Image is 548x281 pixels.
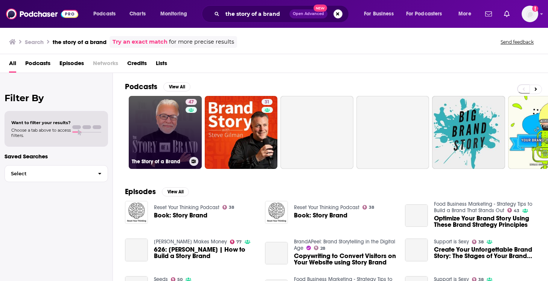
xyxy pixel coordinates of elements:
[125,187,156,196] h2: Episodes
[230,240,242,244] a: 77
[522,6,538,22] button: Show profile menu
[401,8,453,20] button: open menu
[129,96,202,169] a: 47The Story of a Brand
[154,238,227,245] a: Travis Makes Money
[406,9,442,19] span: For Podcasters
[186,99,197,105] a: 47
[434,201,532,214] a: Food Business Marketing - Strategy Tips to Build a Brand That Stands Out
[265,201,288,224] img: Book: Story Brand
[169,38,234,46] span: for more precise results
[11,120,71,125] span: Want to filter your results?
[434,215,536,228] a: Optimize Your Brand Story Using These Brand Strategy Principles
[154,246,256,259] span: 626: [PERSON_NAME] | How to Build a Story Brand
[154,246,256,259] a: 626: Donald Miller | How to Build a Story Brand
[125,238,148,261] a: 626: Donald Miller | How to Build a Story Brand
[160,9,187,19] span: Monitoring
[93,57,118,73] span: Networks
[6,7,78,21] img: Podchaser - Follow, Share and Rate Podcasts
[362,205,374,210] a: 38
[472,240,484,244] a: 38
[129,9,146,19] span: Charts
[532,6,538,12] svg: Add a profile image
[359,8,403,20] button: open menu
[482,8,495,20] a: Show notifications dropdown
[5,171,92,176] span: Select
[405,238,428,261] a: Create Your Unforgettable Brand Story: The Stages of Your Brand Story
[162,187,189,196] button: View All
[154,212,207,219] a: Book: Story Brand
[222,205,234,210] a: 38
[434,238,469,245] a: Support is Sexy
[125,201,148,224] img: Book: Story Brand
[125,82,190,91] a: PodcastsView All
[93,9,116,19] span: Podcasts
[262,99,272,105] a: 31
[294,204,359,211] a: Reset Your Thinking Podcast
[163,82,190,91] button: View All
[156,57,167,73] a: Lists
[5,93,108,103] h2: Filter By
[522,6,538,22] span: Logged in as autumncomm
[189,99,194,106] span: 47
[229,206,234,209] span: 38
[294,238,395,251] a: BrandAPeel: Brand Storytelling in the Digital Age
[113,38,167,46] a: Try an exact match
[514,209,519,213] span: 43
[132,158,186,165] h3: The Story of a Brand
[498,39,536,45] button: Send feedback
[5,153,108,160] p: Saved Searches
[522,6,538,22] img: User Profile
[314,5,327,12] span: New
[88,8,125,20] button: open menu
[125,187,189,196] a: EpisodesView All
[294,212,347,219] a: Book: Story Brand
[53,38,107,46] h3: the story of a brand
[265,242,288,265] a: Copywriting to Convert Visitors on Your Website using Story Brand
[369,206,374,209] span: 38
[364,9,394,19] span: For Business
[314,246,326,250] a: 28
[294,253,396,266] a: Copywriting to Convert Visitors on Your Website using Story Brand
[265,99,269,106] span: 31
[236,240,242,244] span: 77
[59,57,84,73] a: Episodes
[154,204,219,211] a: Reset Your Thinking Podcast
[478,240,484,244] span: 38
[507,208,520,213] a: 43
[222,8,289,20] input: Search podcasts, credits, & more...
[209,5,356,23] div: Search podcasts, credits, & more...
[320,247,325,250] span: 28
[458,9,471,19] span: More
[11,128,71,138] span: Choose a tab above to access filters.
[293,12,324,16] span: Open Advanced
[25,57,50,73] a: Podcasts
[501,8,513,20] a: Show notifications dropdown
[405,204,428,227] a: Optimize Your Brand Story Using These Brand Strategy Principles
[205,96,278,169] a: 31
[155,8,197,20] button: open menu
[453,8,481,20] button: open menu
[5,165,108,182] button: Select
[125,8,150,20] a: Charts
[125,82,157,91] h2: Podcasts
[434,246,536,259] a: Create Your Unforgettable Brand Story: The Stages of Your Brand Story
[9,57,16,73] a: All
[25,38,44,46] h3: Search
[289,9,327,18] button: Open AdvancedNew
[127,57,147,73] a: Credits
